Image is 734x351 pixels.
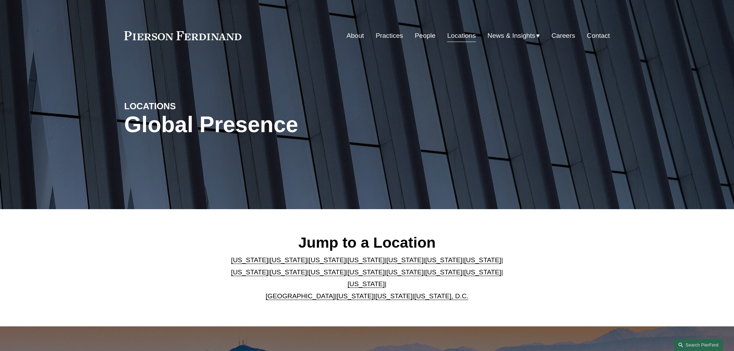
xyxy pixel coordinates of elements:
a: [GEOGRAPHIC_DATA] [266,292,335,300]
a: Locations [447,29,476,42]
a: [US_STATE] [336,292,374,300]
h2: Jump to a Location [225,233,509,251]
span: News & Insights [487,30,535,42]
a: [US_STATE] [270,256,307,264]
h1: Global Presence [124,112,448,137]
a: [US_STATE] [309,256,346,264]
a: Practices [376,29,403,42]
a: People [415,29,436,42]
a: Careers [552,29,575,42]
a: [US_STATE] [231,256,268,264]
a: [US_STATE] [464,256,501,264]
a: [US_STATE] [348,280,385,288]
a: [US_STATE], D.C. [414,292,468,300]
a: folder dropdown [487,29,540,42]
a: [US_STATE] [464,268,501,276]
a: About [347,29,364,42]
a: [US_STATE] [270,268,307,276]
a: [US_STATE] [386,256,424,264]
a: [US_STATE] [231,268,268,276]
h4: LOCATIONS [124,101,246,112]
a: [US_STATE] [309,268,346,276]
a: Search this site [674,339,723,351]
a: [US_STATE] [425,256,462,264]
a: Contact [587,29,610,42]
a: [US_STATE] [348,256,385,264]
a: [US_STATE] [375,292,412,300]
a: [US_STATE] [386,268,424,276]
a: [US_STATE] [348,268,385,276]
a: [US_STATE] [425,268,462,276]
p: | | | | | | | | | | | | | | | | | | [225,254,509,302]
